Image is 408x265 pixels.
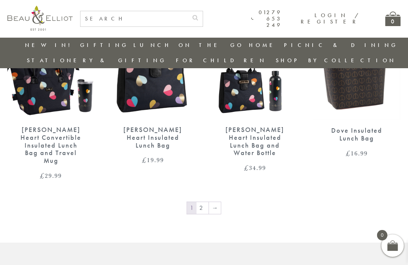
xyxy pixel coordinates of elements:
a: Emily Heart Insulated Lunch Bag and Water Bottle [PERSON_NAME] Heart Insulated Lunch Bag and Wate... [212,6,299,171]
span: £ [40,171,45,180]
input: SEARCH [80,11,188,26]
bdi: 16.99 [346,149,368,158]
nav: Product Pagination [7,201,401,216]
a: Picnic & Dining [284,41,398,49]
span: 0 [377,230,388,240]
div: Dove Insulated Lunch Bag [326,127,388,142]
bdi: 29.99 [40,171,62,180]
a: Dove Insulated Lunch Bag Dove Insulated Lunch Bag £16.99 [313,6,401,157]
div: [PERSON_NAME] Heart Insulated Lunch Bag [123,126,184,149]
a: Emily Heart Convertible Lunch Bag and Travel Mug [PERSON_NAME] Heart Convertible Insulated Lunch ... [7,6,95,179]
bdi: 19.99 [142,155,164,164]
img: logo [7,6,73,31]
span: £ [244,163,249,172]
span: £ [142,155,147,164]
a: Stationery & Gifting [27,57,167,64]
a: Shop by collection [276,57,396,64]
a: Lunch On The Go [133,41,244,49]
a: → [209,202,221,214]
span: £ [346,149,351,158]
a: 01279 653 249 [251,9,282,29]
bdi: 34.99 [244,163,266,172]
a: Page 2 [196,202,209,214]
div: [PERSON_NAME] Heart Insulated Lunch Bag and Water Bottle [225,126,286,157]
a: For Children [176,57,266,64]
a: Emily Heart Insulated Lunch Bag [PERSON_NAME] Heart Insulated Lunch Bag £19.99 [110,6,197,164]
a: Home [249,41,279,49]
div: [PERSON_NAME] Heart Convertible Insulated Lunch Bag and Travel Mug [20,126,82,164]
a: New in! [25,41,75,49]
a: Gifting [80,41,129,49]
a: 0 [385,12,401,26]
a: Login / Register [301,12,359,25]
span: Page 1 [187,202,196,214]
